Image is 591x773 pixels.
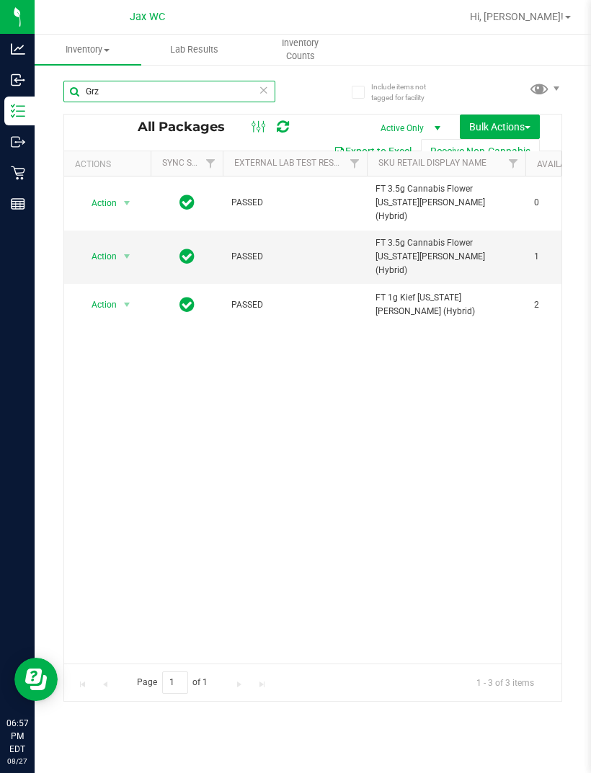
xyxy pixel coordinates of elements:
span: Page of 1 [125,671,220,694]
span: Hi, [PERSON_NAME]! [470,11,564,22]
a: Sku Retail Display Name [378,158,486,168]
span: Action [79,246,117,267]
button: Export to Excel [324,139,421,164]
span: Inventory [35,43,141,56]
inline-svg: Reports [11,197,25,211]
a: Sync Status [162,158,218,168]
span: PASSED [231,250,358,264]
span: Action [79,295,117,315]
span: Bulk Actions [469,121,530,133]
span: Clear [259,81,269,99]
button: Receive Non-Cannabis [421,139,540,164]
a: Inventory Counts [247,35,354,65]
inline-svg: Outbound [11,135,25,149]
span: PASSED [231,298,358,312]
a: Filter [199,151,223,176]
span: Inventory Counts [248,37,353,63]
a: Available [537,159,580,169]
button: Bulk Actions [460,115,540,139]
span: Jax WC [130,11,165,23]
a: Lab Results [141,35,248,65]
span: FT 3.5g Cannabis Flower [US_STATE][PERSON_NAME] (Hybrid) [376,236,517,278]
span: Action [79,193,117,213]
span: 1 - 3 of 3 items [465,671,546,693]
div: Actions [75,159,145,169]
span: Lab Results [151,43,238,56]
inline-svg: Inventory [11,104,25,118]
a: External Lab Test Result [234,158,347,168]
span: All Packages [138,119,239,135]
span: In Sync [179,295,195,315]
p: 08/27 [6,756,28,767]
span: 1 [534,250,589,264]
span: In Sync [179,246,195,267]
span: FT 1g Kief [US_STATE][PERSON_NAME] (Hybrid) [376,291,517,318]
span: FT 3.5g Cannabis Flower [US_STATE][PERSON_NAME] (Hybrid) [376,182,517,224]
inline-svg: Analytics [11,42,25,56]
span: Include items not tagged for facility [371,81,443,103]
a: Inventory [35,35,141,65]
a: Filter [343,151,367,176]
a: Filter [502,151,525,176]
span: 2 [534,298,589,312]
span: PASSED [231,196,358,210]
inline-svg: Inbound [11,73,25,87]
span: select [118,246,136,267]
p: 06:57 PM EDT [6,717,28,756]
input: 1 [162,671,188,694]
iframe: Resource center [14,658,58,701]
span: select [118,295,136,315]
inline-svg: Retail [11,166,25,180]
span: 0 [534,196,589,210]
span: select [118,193,136,213]
input: Search Package ID, Item Name, SKU, Lot or Part Number... [63,81,275,102]
span: In Sync [179,192,195,213]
